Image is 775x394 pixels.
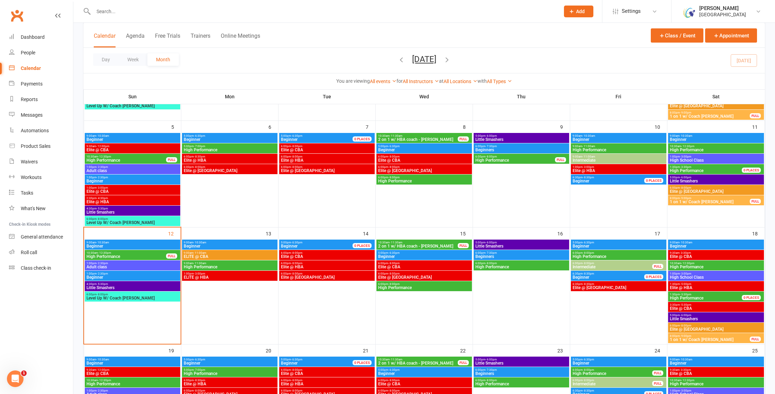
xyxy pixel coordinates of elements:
[86,251,166,254] span: 10:30am
[183,265,276,269] span: High Performance
[86,197,179,200] span: 2:30pm
[86,179,179,183] span: Beginner
[669,104,763,108] span: Elite @ [GEOGRAPHIC_DATA]
[572,158,665,162] span: Intermediate
[475,155,555,158] span: 6:00pm
[281,145,373,148] span: 6:00pm
[669,251,763,254] span: 9:30am
[669,283,763,286] span: 1:30pm
[97,283,108,286] span: - 5:30pm
[86,155,166,158] span: 10:30am
[291,165,302,169] span: - 8:00pm
[572,265,653,269] span: Intermediate
[669,265,763,269] span: High Performance
[680,111,691,114] span: - 9:00pm
[21,50,35,55] div: People
[572,145,665,148] span: 9:00am
[583,272,594,275] span: - 8:30pm
[291,262,302,265] span: - 8:00pm
[555,157,566,162] div: FULL
[582,134,595,137] span: - 10:30am
[86,217,179,221] span: 6:00pm
[281,244,298,249] span: Beginner
[680,176,691,179] span: - 6:00pm
[378,179,471,183] span: High Performance
[194,165,205,169] span: - 8:00pm
[363,227,375,239] div: 14
[378,155,471,158] span: 6:00pm
[193,251,206,254] span: - 11:00am
[560,121,570,132] div: 9
[97,176,108,179] span: - 2:30pm
[221,33,260,47] button: Online Meetings
[475,241,568,244] span: 5:00pm
[655,227,667,239] div: 17
[572,254,665,259] span: High Performance
[98,251,111,254] span: - 12:30pm
[9,229,73,245] a: General attendance kiosk mode
[21,112,43,118] div: Messages
[126,33,145,47] button: Agenda
[669,165,750,169] span: 1:30pm
[183,137,276,142] span: Beginner
[183,134,276,137] span: 5:00pm
[278,89,375,104] th: Tue
[583,283,594,286] span: - 8:30pm
[669,134,763,137] span: 9:00am
[750,199,761,204] div: FULL
[9,245,73,260] a: Roll call
[97,272,108,275] span: - 2:30pm
[21,81,43,87] div: Payments
[378,134,458,137] span: 10:30am
[388,145,400,148] span: - 6:30pm
[669,244,763,248] span: Beginner
[183,155,276,158] span: 6:00pm
[439,78,444,84] strong: at
[644,178,663,183] div: 0 PLACES
[86,186,179,189] span: 1:00pm
[750,113,761,118] div: FULL
[86,254,166,259] span: High Performance
[7,370,24,387] iframe: Intercom live chat
[21,159,38,164] div: Waivers
[21,34,45,40] div: Dashboard
[191,33,210,47] button: Trainers
[485,155,497,158] span: - 8:00pm
[166,253,177,259] div: FULL
[291,272,302,275] span: - 8:00pm
[21,97,38,102] div: Reports
[366,121,375,132] div: 7
[412,54,436,64] button: [DATE]
[682,5,696,18] img: thumb_image1667311610.png
[21,234,63,240] div: General attendance
[655,121,667,132] div: 10
[670,168,703,173] span: High Performance
[193,262,206,265] span: - 11:00am
[390,241,402,244] span: - 11:30am
[281,262,373,265] span: 6:00pm
[485,145,497,148] span: - 7:30pm
[572,137,665,142] span: Beginner
[378,286,471,290] span: High Performance
[572,241,665,244] span: 5:00pm
[183,148,276,152] span: High Performance
[669,262,763,265] span: 10:30am
[396,78,403,84] strong: for
[21,65,41,71] div: Calendar
[752,121,765,132] div: 11
[378,176,471,179] span: 6:00pm
[281,137,298,142] span: Beginner
[667,89,765,104] th: Sat
[669,189,763,194] span: Elite @ [GEOGRAPHIC_DATA]
[86,207,179,210] span: 4:30pm
[705,28,757,43] button: Appointment
[21,206,46,211] div: What's New
[281,275,373,279] span: Elite @ [GEOGRAPHIC_DATA]
[572,244,665,248] span: Beginner
[166,157,177,162] div: FULL
[281,265,373,269] span: Elite @ HBA
[291,241,302,244] span: - 6:30pm
[388,176,400,179] span: - 8:00pm
[572,169,665,173] span: Elite @ HBA
[183,254,276,259] span: ELITE @ CBA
